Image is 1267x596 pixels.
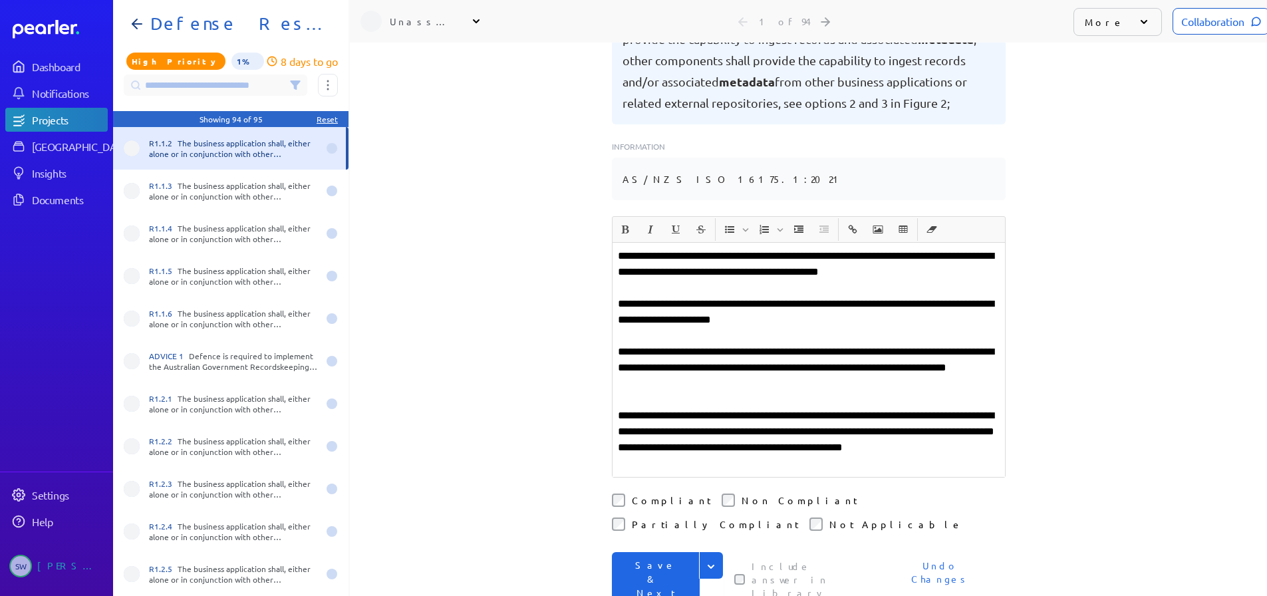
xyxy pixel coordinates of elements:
[13,20,108,39] a: Dashboard
[892,218,915,241] button: Insert table
[281,53,338,69] p: 8 days to go
[829,518,962,531] label: Not Applicable
[920,218,944,241] span: Clear Formatting
[639,218,662,241] button: Italic
[5,55,108,78] a: Dashboard
[32,515,106,528] div: Help
[612,140,1006,152] p: Information
[664,218,687,241] button: Underline
[149,265,178,276] span: R1.1.5
[787,218,811,241] span: Increase Indent
[787,218,810,241] button: Increase Indent
[9,555,32,577] span: Steve Whittington
[5,510,108,533] a: Help
[149,351,318,372] div: Defence is required to implement the Australian Government Recordskeeping Metadata Standard. Defe...
[752,218,785,241] span: Insert Ordered List
[664,218,688,241] span: Underline
[149,478,178,489] span: R1.2.3
[145,13,327,35] h1: Defense Response 202509
[32,166,106,180] div: Insights
[623,168,844,190] pre: AS/NZS ISO 16175.1:2021
[149,265,318,287] div: The business application shall, either alone or in conjunction with other applications support ca...
[32,140,131,153] div: [GEOGRAPHIC_DATA]
[37,555,104,577] div: [PERSON_NAME]
[690,218,712,241] button: Strike through
[32,193,106,206] div: Documents
[149,521,178,531] span: R1.2.4
[32,86,106,100] div: Notifications
[200,114,263,124] div: Showing 94 of 95
[149,180,318,202] div: The business application shall, either alone or in conjunction with other applications where the ...
[718,218,751,241] span: Insert Unordered List
[1085,15,1124,29] p: More
[689,218,713,241] span: Strike through
[149,351,189,361] span: ADVICE 1
[5,81,108,105] a: Notifications
[149,521,318,542] div: The business application shall, either alone or in conjunction with other applications support th...
[149,436,318,457] div: The business application shall, either alone or in conjunction with other applications enable the...
[149,308,178,319] span: R1.1.6
[149,308,318,329] div: The business application shall, either alone or in conjunction with other applications, allow int...
[5,161,108,185] a: Insights
[149,138,318,159] div: The business application shall, either alone or in conjunction with other applications where an i...
[149,393,178,404] span: R1.2.1
[841,218,864,241] button: Insert link
[759,15,811,27] div: 1 of 94
[841,218,865,241] span: Insert link
[632,494,711,507] label: Compliant
[866,218,890,241] span: Insert Image
[390,15,456,28] div: Unassigned
[638,218,662,241] span: Italic
[149,563,318,585] div: The business application shall, either alone or in conjunction with other applications be able to...
[149,436,178,446] span: R1.2.2
[32,488,106,502] div: Settings
[317,114,338,124] div: Reset
[149,563,178,574] span: R1.2.5
[742,494,857,507] label: Non Compliant
[867,218,889,241] button: Insert Image
[614,218,636,241] button: Bold
[734,574,745,585] input: This checkbox controls whether your answer will be included in the Answer Library for future use
[149,180,178,191] span: R1.1.3
[32,60,106,73] div: Dashboard
[5,134,108,158] a: [GEOGRAPHIC_DATA]
[231,53,264,70] span: 1% of Questions Completed
[718,218,741,241] button: Insert Unordered List
[613,218,637,241] span: Bold
[5,549,108,583] a: SW[PERSON_NAME]
[632,518,799,531] label: Partially Compliant
[149,223,178,233] span: R1.1.4
[149,393,318,414] div: The business application shall, either alone or in conjunction with other applications enable the...
[149,478,318,500] div: The business application shall, either alone or in conjunction with other applications be able to...
[5,188,108,212] a: Documents
[920,218,943,241] button: Clear Formatting
[149,138,178,148] span: R1.1.2
[753,218,775,241] button: Insert Ordered List
[32,113,106,126] div: Projects
[719,74,775,89] span: metadata
[812,218,836,241] span: Decrease Indent
[149,223,318,244] div: The business application shall, either alone or in conjunction with other applications enable the...
[126,53,225,70] span: Priority
[5,108,108,132] a: Projects
[699,552,723,579] button: Expand
[5,483,108,507] a: Settings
